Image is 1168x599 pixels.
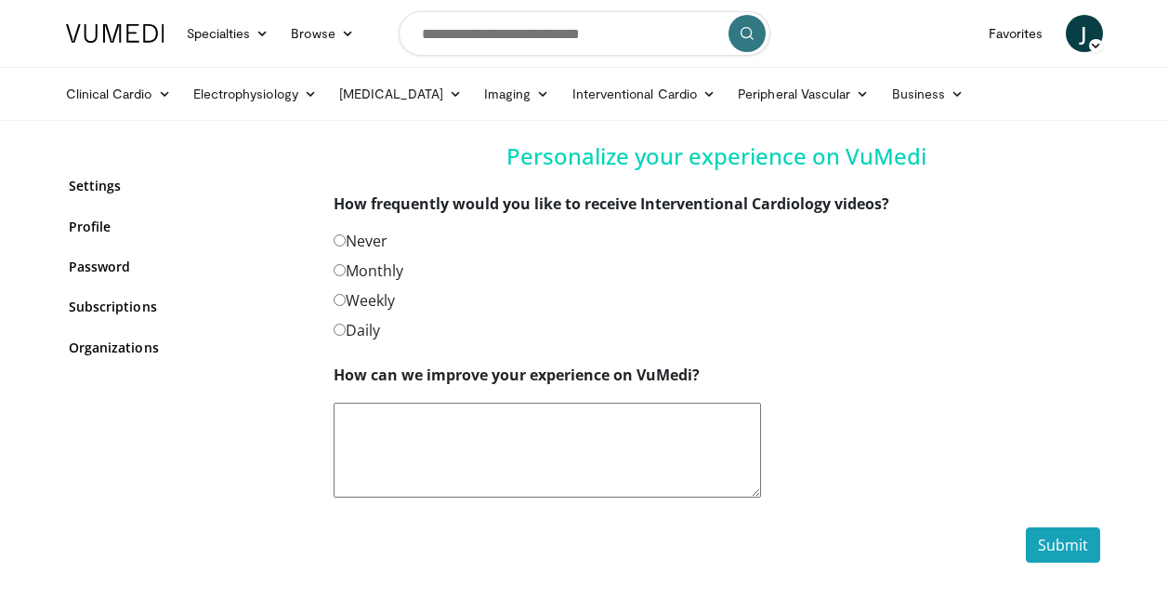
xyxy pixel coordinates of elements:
[881,75,976,113] a: Business
[69,176,306,195] a: Settings
[280,15,365,52] a: Browse
[978,15,1055,52] a: Favorites
[182,75,328,113] a: Electrophysiology
[334,260,403,282] label: Monthly
[334,264,346,276] input: Monthly
[66,24,164,43] img: VuMedi Logo
[561,75,728,113] a: Interventional Cardio
[69,297,306,316] a: Subscriptions
[1066,15,1103,52] a: J
[334,294,346,306] input: Weekly
[55,75,182,113] a: Clinical Cardio
[334,319,380,341] label: Daily
[334,230,387,252] label: Never
[399,11,770,56] input: Search topics, interventions
[328,75,473,113] a: [MEDICAL_DATA]
[473,75,561,113] a: Imaging
[334,143,1100,170] h4: Personalize your experience on VuMedi
[334,234,346,246] input: Never
[334,364,700,386] label: How can we improve your experience on VuMedi?
[334,324,346,336] input: Daily
[69,257,306,276] a: Password
[69,217,306,236] a: Profile
[334,193,889,214] strong: How frequently would you like to receive Interventional Cardiology videos?
[176,15,281,52] a: Specialties
[334,289,395,312] label: Weekly
[69,338,306,357] a: Organizations
[1026,527,1100,563] button: Submit
[727,75,880,113] a: Peripheral Vascular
